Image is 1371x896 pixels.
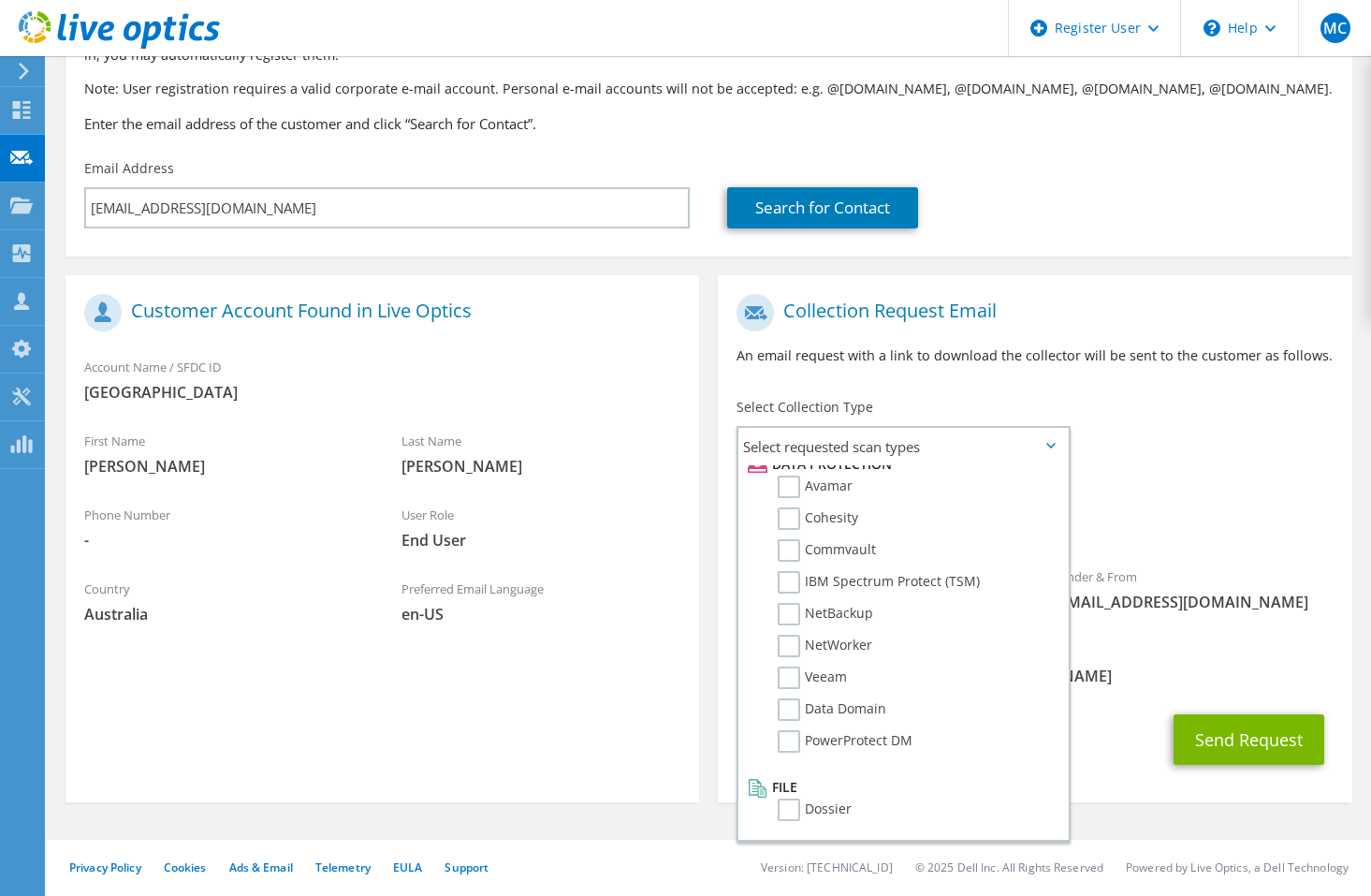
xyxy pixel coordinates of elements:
[915,859,1103,875] li: © 2025 Dell Inc. All Rights Reserved
[1035,557,1352,622] div: Sender & From
[383,495,700,560] div: User Role
[84,530,364,551] span: -
[743,776,1058,799] li: File
[84,456,364,477] span: [PERSON_NAME]
[1320,13,1350,43] span: MC
[315,859,371,875] a: Telemetry
[84,113,1334,134] h3: Enter the email address of the customer and click “Search for Contact”.
[1054,592,1334,612] span: [EMAIL_ADDRESS][DOMAIN_NAME]
[383,421,700,486] div: Last Name
[778,603,873,625] label: NetBackup
[69,859,141,875] a: Privacy Policy
[401,530,681,551] span: End User
[778,635,872,657] label: NetWorker
[778,539,876,562] label: Commvault
[229,859,293,875] a: Ads & Email
[778,476,853,498] label: Avamar
[737,345,1333,366] p: An email request with a link to download the collector will be sent to the customer as follows.
[401,456,681,477] span: [PERSON_NAME]
[738,428,1068,465] span: Select requested scan types
[1203,20,1220,37] svg: \n
[718,557,1035,622] div: To
[66,569,383,634] div: Country
[84,79,1334,99] p: Note: User registration requires a valid corporate e-mail account. Personal e-mail accounts will ...
[778,571,980,594] label: IBM Spectrum Protect (TSM)
[1174,714,1324,765] button: Send Request
[445,859,489,875] a: Support
[66,421,383,486] div: First Name
[718,473,1351,548] div: Requested Collections
[84,294,671,331] h1: Customer Account Found in Live Optics
[737,398,873,417] label: Select Collection Type
[393,859,422,875] a: EULA
[84,159,174,178] label: Email Address
[401,604,681,624] span: en-US
[778,799,852,821] label: Dossier
[383,569,700,634] div: Preferred Email Language
[737,294,1323,331] h1: Collection Request Email
[164,859,207,875] a: Cookies
[1126,859,1349,875] li: Powered by Live Optics, a Dell Technology
[66,495,383,560] div: Phone Number
[761,859,893,875] li: Version: [TECHNICAL_ID]
[84,604,364,624] span: Australia
[727,187,918,228] a: Search for Contact
[84,382,680,403] span: [GEOGRAPHIC_DATA]
[778,730,912,753] label: PowerProtect DM
[778,507,858,530] label: Cohesity
[778,698,886,721] label: Data Domain
[718,631,1351,696] div: CC & Reply To
[66,347,699,412] div: Account Name / SFDC ID
[778,667,847,689] label: Veeam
